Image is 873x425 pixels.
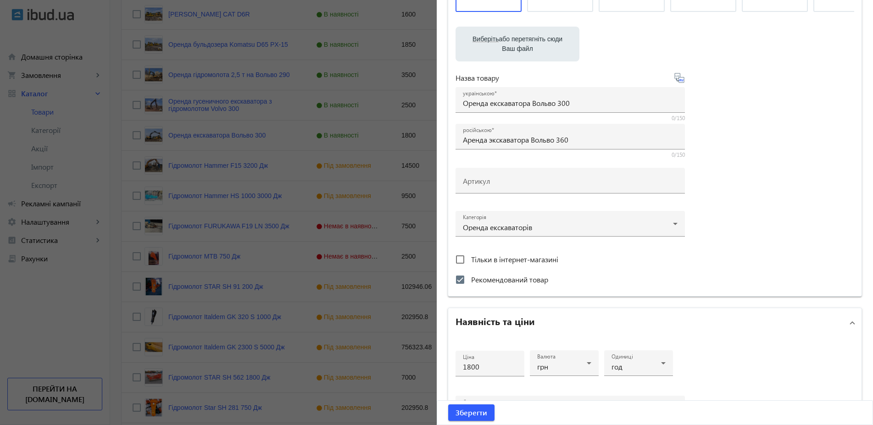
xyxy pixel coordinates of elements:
[612,353,633,360] mat-label: Одиниці
[612,362,623,371] span: год
[463,398,479,406] mat-label: Статус
[448,308,862,337] mat-expansion-panel-header: Наявність та ціни
[463,127,491,134] mat-label: російською
[463,31,572,57] label: або перетягніть сюди Ваш файл
[472,35,498,43] span: Виберіть
[456,74,499,82] span: Назва товару
[456,315,535,327] h2: Наявність та ціни
[448,404,495,421] button: Зберегти
[471,275,548,284] span: Рекомендований товар
[674,72,685,83] svg-icon: Перекласти на рос.
[471,254,558,264] span: Тільки в інтернет-магазині
[463,353,474,361] mat-label: Ціна
[537,353,556,360] mat-label: Валюта
[537,362,548,371] span: грн
[463,176,490,186] mat-label: Артикул
[456,408,487,418] span: Зберегти
[463,90,494,97] mat-label: українською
